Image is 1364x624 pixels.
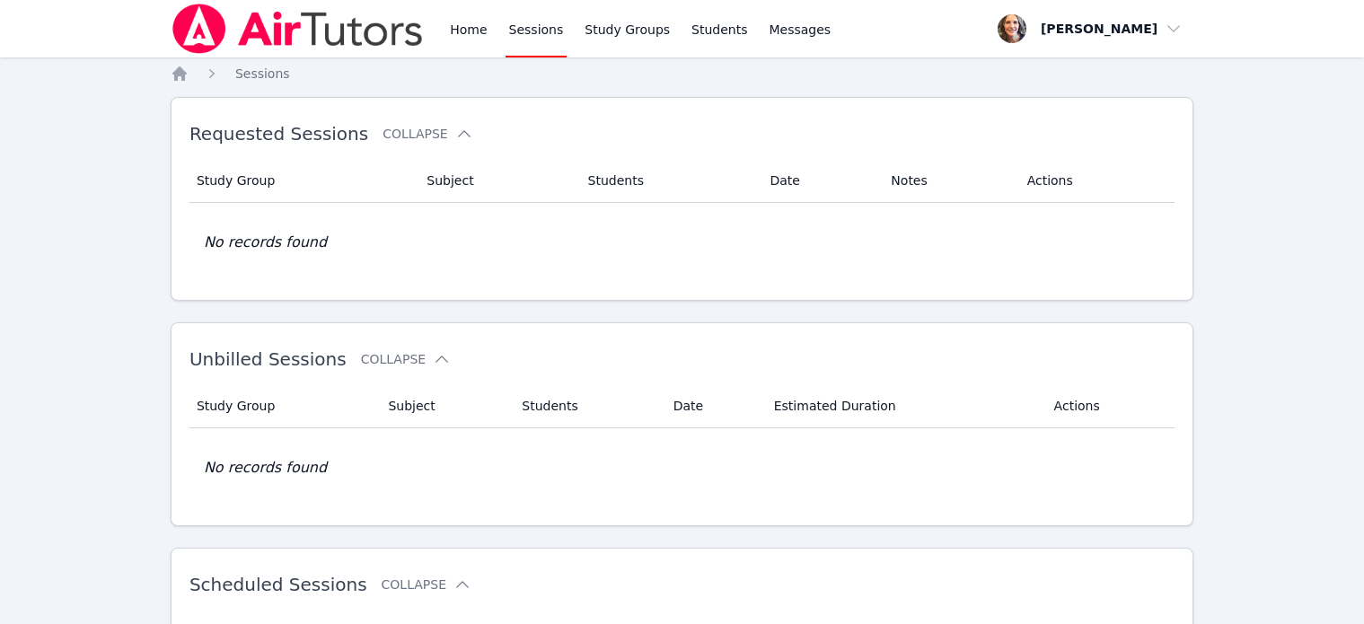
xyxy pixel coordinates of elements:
[880,159,1016,203] th: Notes
[189,203,1175,282] td: No records found
[361,350,451,368] button: Collapse
[383,125,472,143] button: Collapse
[759,159,880,203] th: Date
[235,65,290,83] a: Sessions
[189,428,1175,507] td: No records found
[189,348,347,370] span: Unbilled Sessions
[416,159,576,203] th: Subject
[377,384,511,428] th: Subject
[189,574,367,595] span: Scheduled Sessions
[382,576,471,593] button: Collapse
[189,159,416,203] th: Study Group
[1043,384,1175,428] th: Actions
[663,384,763,428] th: Date
[1016,159,1175,203] th: Actions
[770,21,832,39] span: Messages
[171,65,1193,83] nav: Breadcrumb
[189,123,368,145] span: Requested Sessions
[189,384,378,428] th: Study Group
[577,159,760,203] th: Students
[235,66,290,81] span: Sessions
[763,384,1043,428] th: Estimated Duration
[171,4,425,54] img: Air Tutors
[511,384,662,428] th: Students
